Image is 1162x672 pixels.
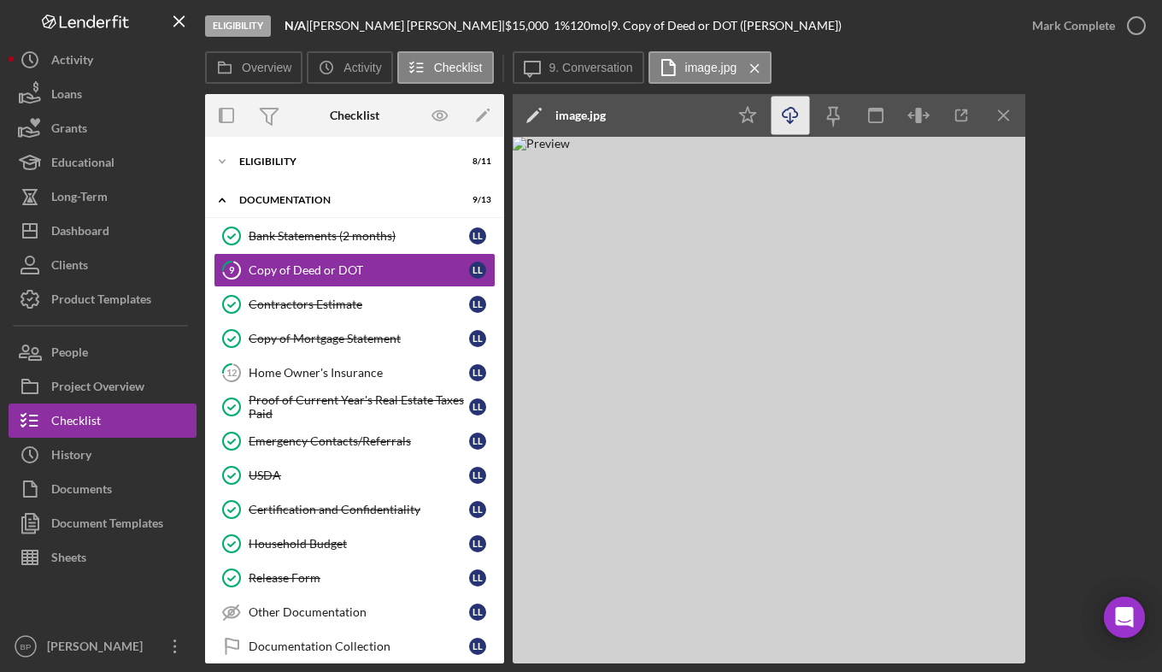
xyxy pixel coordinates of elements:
[469,535,486,552] div: L L
[51,472,112,510] div: Documents
[461,156,491,167] div: 8 / 11
[242,61,291,74] label: Overview
[51,438,91,476] div: History
[9,43,197,77] button: Activity
[214,253,496,287] a: 9Copy of Deed or DOTLL
[214,424,496,458] a: Emergency Contacts/ReferralsLL
[51,180,108,218] div: Long-Term
[205,15,271,37] div: Eligibility
[9,506,197,540] button: Document Templates
[249,393,469,421] div: Proof of Current Year's Real Estate Taxes Paid
[43,629,154,668] div: [PERSON_NAME]
[513,137,1025,663] img: Preview
[214,356,496,390] a: 12Home Owner's InsuranceLL
[214,219,496,253] a: Bank Statements (2 months)LL
[461,195,491,205] div: 9 / 13
[249,434,469,448] div: Emergency Contacts/Referrals
[214,287,496,321] a: Contractors EstimateLL
[51,248,88,286] div: Clients
[469,262,486,279] div: L L
[9,180,197,214] a: Long-Term
[397,51,494,84] button: Checklist
[469,364,486,381] div: L L
[214,458,496,492] a: USDALL
[214,561,496,595] a: Release FormLL
[249,332,469,345] div: Copy of Mortgage Statement
[239,195,449,205] div: Documentation
[685,61,737,74] label: image.jpg
[205,51,302,84] button: Overview
[9,77,197,111] button: Loans
[51,111,87,150] div: Grants
[434,61,483,74] label: Checklist
[9,335,197,369] button: People
[554,19,570,32] div: 1 %
[249,571,469,585] div: Release Form
[9,540,197,575] a: Sheets
[249,503,469,516] div: Certification and Confidentiality
[249,537,469,551] div: Household Budget
[9,248,197,282] button: Clients
[1015,9,1153,43] button: Mark Complete
[249,366,469,380] div: Home Owner's Insurance
[9,404,197,438] button: Checklist
[51,43,93,81] div: Activity
[229,264,235,275] tspan: 9
[648,51,772,84] button: image.jpg
[249,229,469,243] div: Bank Statements (2 months)
[330,109,379,122] div: Checklist
[469,330,486,347] div: L L
[570,19,607,32] div: 120 mo
[285,19,309,32] div: |
[21,642,32,651] text: BP
[51,77,82,115] div: Loans
[249,640,469,653] div: Documentation Collection
[469,467,486,484] div: L L
[51,145,114,184] div: Educational
[309,19,505,32] div: [PERSON_NAME] [PERSON_NAME] |
[9,472,197,506] button: Documents
[214,321,496,356] a: Copy of Mortgage StatementLL
[607,19,842,32] div: | 9. Copy of Deed or DOT ([PERSON_NAME])
[51,214,109,252] div: Dashboard
[549,61,633,74] label: 9. Conversation
[9,145,197,180] button: Educational
[226,367,237,378] tspan: 12
[249,469,469,482] div: USDA
[214,629,496,663] a: Documentation CollectionLL
[469,501,486,518] div: L L
[9,111,197,145] button: Grants
[285,18,306,32] b: N/A
[1104,597,1145,638] div: Open Intercom Messenger
[469,638,486,655] div: L L
[51,540,86,579] div: Sheets
[9,214,197,248] a: Dashboard
[469,604,486,621] div: L L
[51,369,144,408] div: Project Overview
[239,156,449,167] div: Eligibility
[9,438,197,472] button: History
[51,282,151,321] div: Product Templates
[214,595,496,629] a: Other DocumentationLL
[51,506,163,545] div: Document Templates
[9,282,197,316] button: Product Templates
[469,433,486,450] div: L L
[214,492,496,527] a: Certification and ConfidentialityLL
[469,398,486,416] div: L L
[343,61,381,74] label: Activity
[9,369,197,404] button: Project Overview
[469,227,486,245] div: L L
[214,527,496,561] a: Household BudgetLL
[555,109,606,122] div: image.jpg
[249,298,469,311] div: Contractors Estimate
[214,390,496,424] a: Proof of Current Year's Real Estate Taxes PaidLL
[51,335,88,374] div: People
